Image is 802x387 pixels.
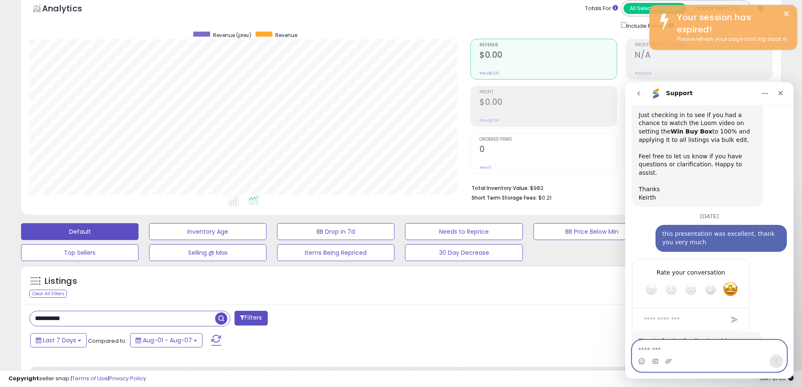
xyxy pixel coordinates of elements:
span: Revenue [275,32,297,39]
button: BB Price Below Min [533,223,651,240]
button: Listings With Cost [686,3,749,14]
strong: Copyright [8,374,39,382]
span: Ordered Items [480,137,617,142]
div: Your session has expired! [671,11,791,35]
button: 30 Day Decrease [405,244,522,261]
h2: N/A [635,50,772,61]
small: Prev: N/A [635,71,651,76]
small: Prev: 0 [480,165,491,170]
button: Default [21,223,139,240]
b: Short Term Storage Fees: [472,194,537,201]
span: Profit [480,90,617,95]
div: Totals For [585,5,618,13]
li: $982 [472,182,766,192]
button: Aug-01 - Aug-07 [130,333,202,347]
b: Total Inventory Value: [472,184,529,192]
small: Prev: $0.00 [480,118,499,123]
span: Revenue (prev) [213,32,251,39]
button: Last 7 Days [30,333,87,347]
button: Inventory Age [149,223,266,240]
h2: 0 [480,144,617,156]
button: Filters [234,311,267,326]
span: Revenue [480,43,617,48]
a: Privacy Policy [109,374,146,382]
button: All Selected Listings [623,3,686,14]
button: × [783,8,790,19]
span: Aug-01 - Aug-07 [143,336,192,344]
div: Include Returns [615,21,684,30]
h5: Analytics [42,3,99,16]
div: Clear All Filters [29,290,67,298]
button: Items Being Repriced [277,244,394,261]
h5: Listings [45,275,77,287]
small: Prev: $0.00 [480,71,499,76]
iframe: To enrich screen reader interactions, please activate Accessibility in Grammarly extension settings [625,82,794,379]
span: Profit [PERSON_NAME] [635,43,772,48]
div: seller snap | | [8,375,146,383]
button: Top Sellers [21,244,139,261]
a: Terms of Use [72,374,108,382]
div: Please refresh your page and log back in [671,35,791,43]
h2: $0.00 [480,97,617,109]
span: Last 7 Days [43,336,76,344]
button: Needs to Reprice [405,223,522,240]
span: $0.21 [538,194,552,202]
h2: $0.00 [480,50,617,61]
span: Compared to: [88,337,127,345]
button: Selling @ Max [149,244,266,261]
button: BB Drop in 7d [277,223,394,240]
